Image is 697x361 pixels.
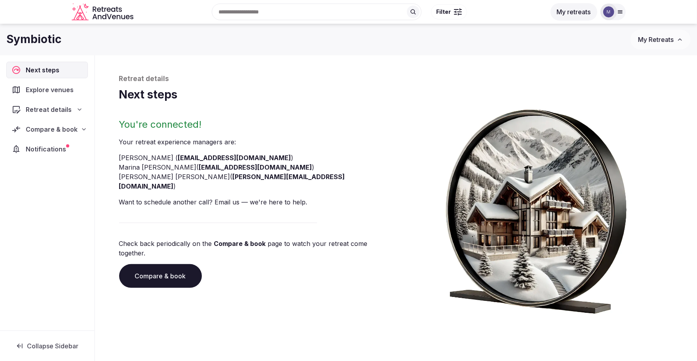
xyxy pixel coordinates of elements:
span: Notifications [26,144,69,154]
span: Retreat details [26,105,72,114]
button: My Retreats [631,30,691,49]
img: mia [603,6,614,17]
a: Notifications [6,141,88,157]
svg: Retreats and Venues company logo [72,3,135,21]
a: My retreats [551,8,597,16]
p: Your retreat experience manager s are : [119,137,393,147]
h1: Symbiotic [6,32,61,47]
h2: You're connected! [119,118,393,131]
span: My Retreats [638,36,674,43]
a: [EMAIL_ADDRESS][DOMAIN_NAME] [178,154,291,162]
p: Retreat details [119,74,673,84]
li: [PERSON_NAME] [PERSON_NAME] ( ) [119,172,393,191]
span: Next steps [26,65,63,75]
span: Filter [436,8,451,16]
a: Explore venues [6,81,88,98]
span: Compare & book [26,125,78,134]
a: [PERSON_NAME][EMAIL_ADDRESS][DOMAIN_NAME] [119,173,345,190]
a: Compare & book [214,240,266,248]
span: Explore venues [26,85,77,95]
li: [PERSON_NAME] ( ) [119,153,393,163]
button: Collapse Sidebar [6,337,88,355]
button: My retreats [551,3,597,21]
img: Winter chalet retreat in picture frame [431,102,642,314]
h1: Next steps [119,87,673,102]
a: Next steps [6,62,88,78]
a: [EMAIL_ADDRESS][DOMAIN_NAME] [199,163,312,171]
li: Marina [PERSON_NAME] ( ) [119,163,393,172]
span: Collapse Sidebar [27,342,78,350]
button: Filter [431,4,467,19]
a: Visit the homepage [72,3,135,21]
a: Compare & book [119,264,202,288]
p: Check back periodically on the page to watch your retreat come together. [119,239,393,258]
p: Want to schedule another call? Email us — we're here to help. [119,197,393,207]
